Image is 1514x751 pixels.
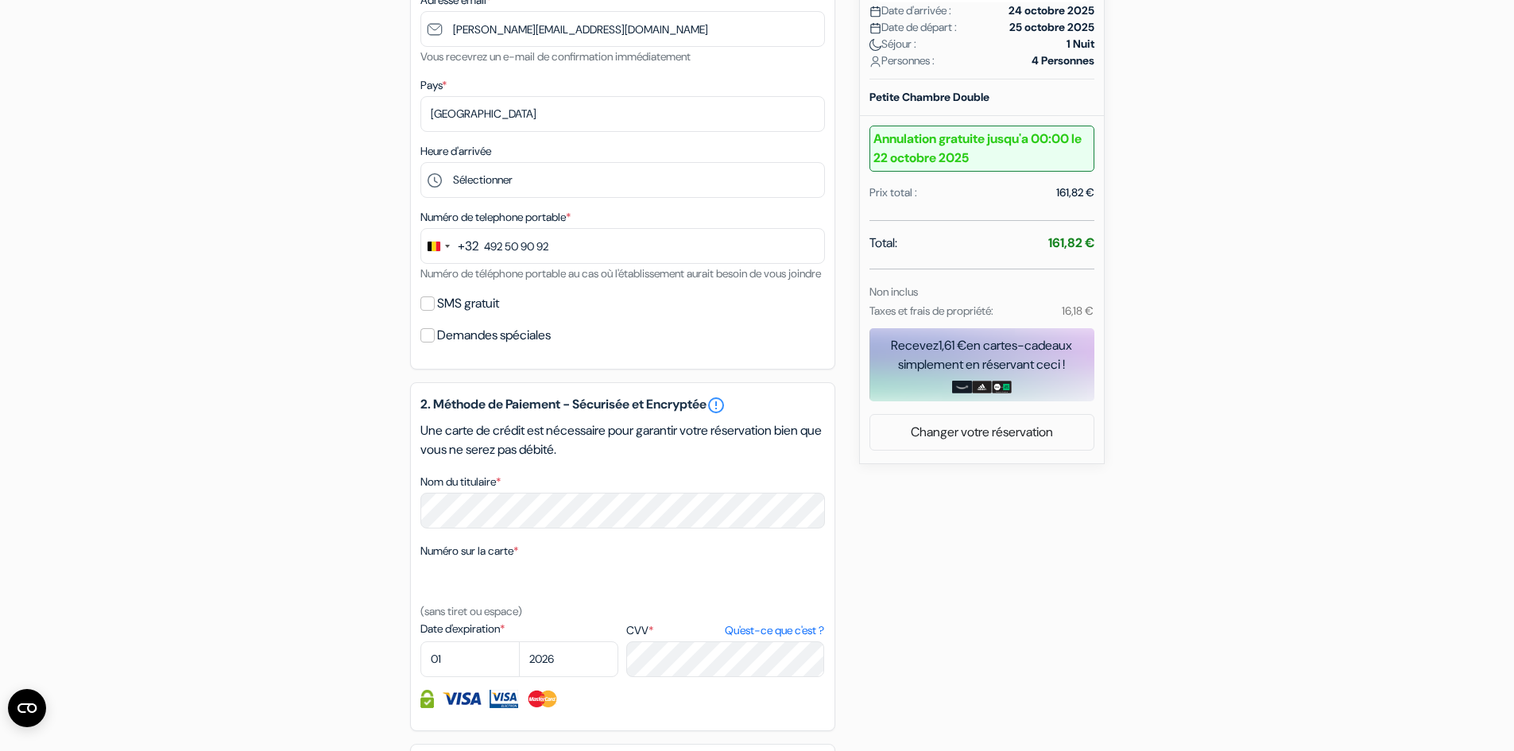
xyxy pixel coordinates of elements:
[869,22,881,34] img: calendar.svg
[442,690,482,708] img: Visa
[1032,52,1094,69] strong: 4 Personnes
[420,690,434,708] img: Information de carte de crédit entièrement encryptée et sécurisée
[490,690,518,708] img: Visa Electron
[869,56,881,68] img: user_icon.svg
[420,266,821,281] small: Numéro de téléphone portable au cas où l'établissement aurait besoin de vous joindre
[869,304,993,318] small: Taxes et frais de propriété:
[420,621,618,637] label: Date d'expiration
[952,381,972,393] img: amazon-card-no-text.png
[869,234,897,253] span: Total:
[1062,304,1094,318] small: 16,18 €
[8,689,46,727] button: Ouvrir le widget CMP
[869,126,1094,172] b: Annulation gratuite jusqu'a 00:00 le 22 octobre 2025
[420,396,825,415] h5: 2. Méthode de Paiement - Sécurisée et Encryptée
[420,143,491,160] label: Heure d'arrivée
[420,49,691,64] small: Vous recevrez un e-mail de confirmation immédiatement
[420,604,522,618] small: (sans tiret ou espace)
[458,237,478,256] div: +32
[526,690,559,708] img: Master Card
[869,90,989,104] b: Petite Chambre Double
[869,52,935,69] span: Personnes :
[1009,2,1094,19] strong: 24 octobre 2025
[869,184,917,201] div: Prix total :
[437,324,551,346] label: Demandes spéciales
[1048,234,1094,251] strong: 161,82 €
[420,11,825,47] input: Entrer adresse e-mail
[707,396,726,415] a: error_outline
[869,6,881,17] img: calendar.svg
[421,229,478,263] button: Change country, selected Belgium (+32)
[420,228,825,264] input: 470 12 34 56
[1067,36,1094,52] strong: 1 Nuit
[939,337,966,354] span: 1,61 €
[869,39,881,51] img: moon.svg
[1056,184,1094,201] div: 161,82 €
[420,474,501,490] label: Nom du titulaire
[420,77,447,94] label: Pays
[869,2,951,19] span: Date d'arrivée :
[972,381,992,393] img: adidas-card.png
[1009,19,1094,36] strong: 25 octobre 2025
[869,285,918,299] small: Non inclus
[420,421,825,459] p: Une carte de crédit est nécessaire pour garantir votre réservation bien que vous ne serez pas déb...
[725,622,824,639] a: Qu'est-ce que c'est ?
[869,336,1094,374] div: Recevez en cartes-cadeaux simplement en réservant ceci !
[992,381,1012,393] img: uber-uber-eats-card.png
[626,622,824,639] label: CVV
[869,36,916,52] span: Séjour :
[420,209,571,226] label: Numéro de telephone portable
[869,19,957,36] span: Date de départ :
[420,543,518,559] label: Numéro sur la carte
[437,292,499,315] label: SMS gratuit
[870,417,1094,447] a: Changer votre réservation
